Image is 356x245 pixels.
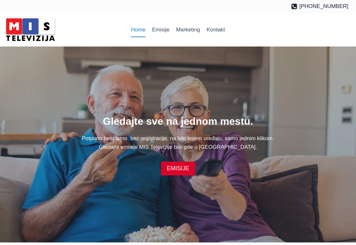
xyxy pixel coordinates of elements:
[3,16,58,43] img: MIS Television
[149,22,173,38] a: Emisije
[8,134,348,151] p: Potpuno besplatno, bez registracije, na bilo kojem uređaju, samo jednim klikom. Gledajte emisije ...
[291,2,348,11] a: [PHONE_NUMBER]
[128,22,228,38] nav: Primary Navigation
[8,114,348,129] h1: Gledajte sve na jednom mestu.
[128,22,149,38] a: Home
[203,22,228,38] a: Kontakt
[299,2,348,11] span: [PHONE_NUMBER]
[161,162,195,175] a: EMISIJE
[173,22,203,38] a: Marketing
